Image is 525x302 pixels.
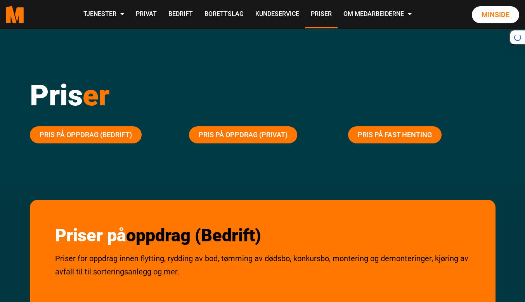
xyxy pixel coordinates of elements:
a: Kundeservice [250,1,305,28]
a: Tjenester [78,1,130,28]
a: Borettslag [199,1,250,28]
span: Priser for oppdrag innen flytting, rydding av bod, tømming av dødsbo, konkursbo, montering og dem... [55,254,468,276]
h1: Pris [30,78,496,113]
span: er [83,78,109,112]
span: oppdrag (Bedrift) [126,225,261,246]
a: Minside [472,6,519,23]
a: Om Medarbeiderne [338,1,418,28]
a: Privat [130,1,163,28]
a: Pris på oppdrag (Privat) [189,126,297,143]
a: Pris på oppdrag (Bedrift) [30,126,142,143]
a: Pris på fast henting [348,126,442,143]
a: Priser [305,1,338,28]
a: Bedrift [163,1,199,28]
h2: Priser på [55,225,470,246]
